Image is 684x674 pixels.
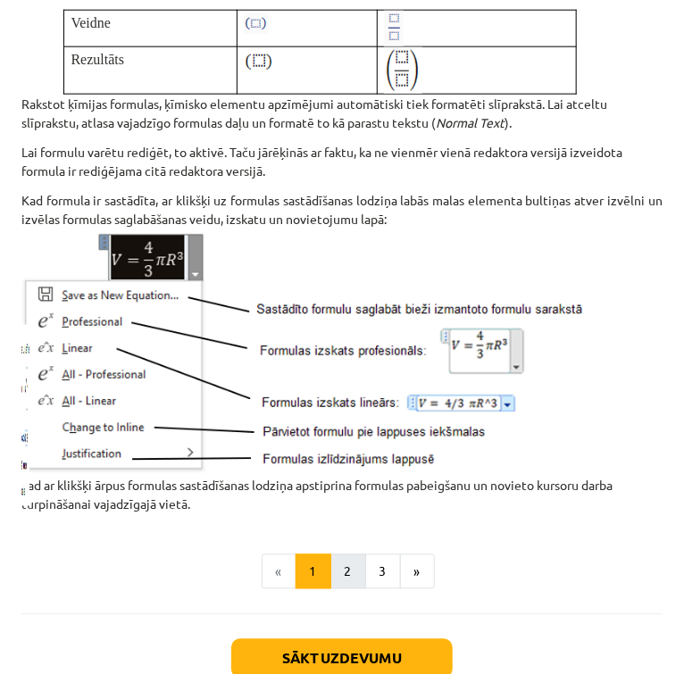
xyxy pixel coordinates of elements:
[296,554,331,590] button: 1
[21,554,663,590] nav: Page navigation example
[21,95,663,132] p: Rakstot ķīmijas formulas, ķīmisko elementu apzīmējumi automātiski tiek formatēti slīprakstā. Lai ...
[71,15,110,30] span: Veidne
[365,554,401,590] button: 3
[21,191,663,229] p: Kad formula ir sastādīta, ar klikšķi uz formulas sastādīšanas lodziņa labās malas elementa bultiņ...
[436,114,505,130] em: Normal Text
[400,554,435,590] button: »
[21,477,663,514] p: Tad ar klikšķi ārpus formulas sastādīšanas lodziņa apstiprina formulas pabeigšanu un novieto kurs...
[21,229,595,477] img: Attēls, kurā ir teksts, ekrānuzņēmums, fonts, rinda Apraksts ģenerēts automātiski
[330,554,366,590] button: 2
[71,52,124,67] span: Rezultāts
[21,143,663,180] p: Lai formulu varētu rediģēt, to aktivē. Taču jārēķinās ar faktu, ka ne vienmēr vienā redaktora ver...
